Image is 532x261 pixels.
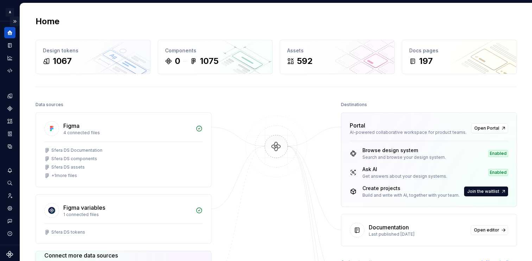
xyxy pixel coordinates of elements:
div: 1067 [53,56,72,67]
div: A [6,8,14,17]
div: Figma [63,122,80,130]
div: 592 [297,56,312,67]
div: Assets [287,47,387,54]
div: Last published [DATE] [369,231,467,237]
div: Sfera DS assets [51,164,85,170]
a: Design tokens [4,90,15,102]
span: Open Portal [474,125,499,131]
a: Docs pages197 [402,40,517,74]
a: Components [4,103,15,114]
div: Enabled [488,150,508,157]
div: Build and write with AI, together with your team. [362,193,460,198]
button: Search ⌘K [4,177,15,189]
a: Figma variables1 connected filesSfera DS tokens [36,194,211,244]
a: Open editor [471,225,508,235]
button: Notifications [4,165,15,176]
div: 1075 [200,56,218,67]
div: Components [165,47,265,54]
div: + 1 more files [51,173,77,178]
div: Ask AI [362,166,447,173]
div: Sfera DS tokens [51,229,85,235]
svg: Supernova Logo [6,251,13,258]
div: Docs pages [409,47,509,54]
h2: Home [36,16,59,27]
div: Connect more data sources [44,251,143,260]
div: Sfera DS components [51,156,97,162]
div: Sfera DS Documentation [51,148,102,153]
a: Code automation [4,65,15,76]
a: Data sources [4,141,15,152]
div: Create projects [362,185,460,192]
div: Design tokens [43,47,143,54]
a: Figma4 connected filesSfera DS DocumentationSfera DS componentsSfera DS assets+1more files [36,112,211,187]
a: Assets592 [280,40,395,74]
a: Analytics [4,52,15,64]
div: Search and browse your design system. [362,155,446,160]
button: A [1,5,18,20]
a: Documentation [4,40,15,51]
div: Get answers about your design systems. [362,174,447,179]
a: Settings [4,203,15,214]
div: 4 connected files [63,130,191,136]
div: 0 [175,56,180,67]
a: Storybook stories [4,128,15,139]
div: Portal [350,121,365,130]
div: Destinations [341,100,367,110]
a: Open Portal [471,123,508,133]
div: Data sources [36,100,63,110]
div: 197 [419,56,433,67]
button: Expand sidebar [10,17,20,26]
button: Contact support [4,215,15,227]
div: Documentation [369,223,409,231]
span: Join the waitlist [467,189,499,194]
a: Invite team [4,190,15,201]
a: Home [4,27,15,38]
div: 1 connected files [63,212,191,217]
div: Figma variables [63,203,105,212]
button: Join the waitlist [464,187,508,196]
a: Assets [4,116,15,127]
div: Enabled [488,169,508,176]
div: Browse design system [362,147,446,154]
a: Design tokens1067 [36,40,151,74]
span: Open editor [474,227,499,233]
div: AI-powered collaborative workspace for product teams. [350,130,467,135]
a: Components01075 [158,40,273,74]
